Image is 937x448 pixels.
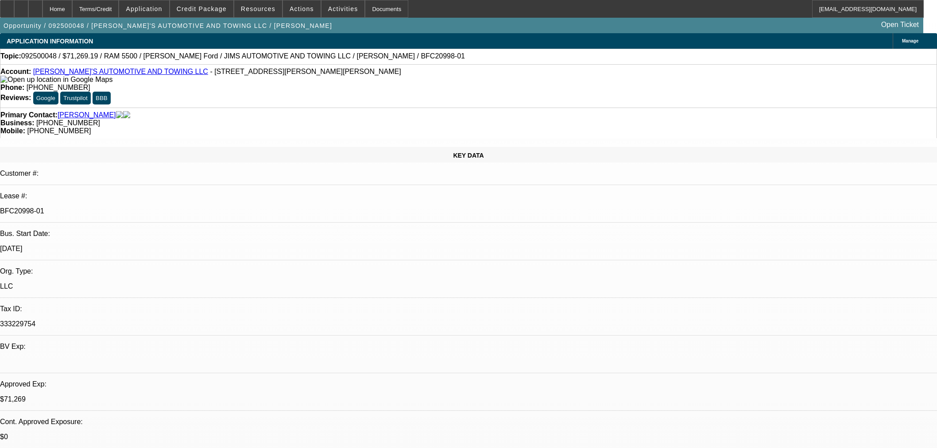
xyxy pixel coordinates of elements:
[0,127,25,135] strong: Mobile:
[290,5,314,12] span: Actions
[126,5,162,12] span: Application
[321,0,365,17] button: Activities
[33,92,58,104] button: Google
[283,0,321,17] button: Actions
[0,111,58,119] strong: Primary Contact:
[33,68,208,75] a: [PERSON_NAME]'S AUTOMOTIVE AND TOWING LLC
[58,111,116,119] a: [PERSON_NAME]
[328,5,358,12] span: Activities
[0,94,31,101] strong: Reviews:
[453,152,484,159] span: KEY DATA
[60,92,90,104] button: Trustpilot
[177,5,227,12] span: Credit Package
[0,119,34,127] strong: Business:
[7,38,93,45] span: APPLICATION INFORMATION
[116,111,123,119] img: facebook-icon.png
[27,84,90,91] span: [PHONE_NUMBER]
[170,0,233,17] button: Credit Package
[210,68,401,75] span: - [STREET_ADDRESS][PERSON_NAME][PERSON_NAME]
[0,52,21,60] strong: Topic:
[36,119,100,127] span: [PHONE_NUMBER]
[902,39,918,43] span: Manage
[27,127,91,135] span: [PHONE_NUMBER]
[119,0,169,17] button: Application
[0,84,24,91] strong: Phone:
[4,22,332,29] span: Opportunity / 092500048 / [PERSON_NAME]'S AUTOMOTIVE AND TOWING LLC / [PERSON_NAME]
[0,68,31,75] strong: Account:
[234,0,282,17] button: Resources
[21,52,465,60] span: 092500048 / $71,269.19 / RAM 5500 / [PERSON_NAME] Ford / JIMS AUTOMOTIVE AND TOWING LLC / [PERSON...
[93,92,111,104] button: BBB
[123,111,130,119] img: linkedin-icon.png
[0,76,112,84] img: Open up location in Google Maps
[0,76,112,83] a: View Google Maps
[878,17,922,32] a: Open Ticket
[241,5,275,12] span: Resources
